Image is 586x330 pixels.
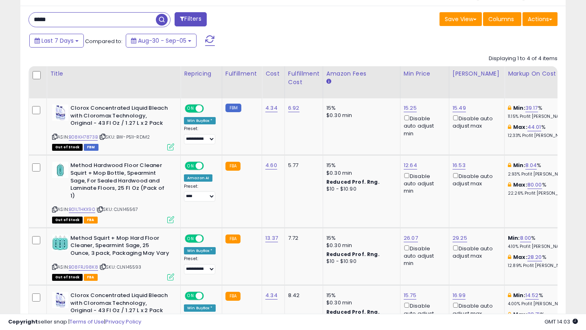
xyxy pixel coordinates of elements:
[203,293,216,300] span: OFF
[326,299,394,306] div: $0.30 min
[404,104,417,112] a: 15.25
[84,144,98,151] span: FBM
[70,104,169,129] b: Clorox Concentrated Liquid Bleach with Cloromax Technology, Original - 43 Fl Oz / 1.27 L x 2 Pack
[99,264,142,270] span: | SKU: CLN145593
[525,291,539,300] a: 14.52
[84,217,98,224] span: FBA
[186,105,196,112] span: ON
[453,301,498,317] div: Disable auto adjust max
[288,162,317,169] div: 5.77
[404,291,416,300] a: 15.75
[525,161,537,169] a: 8.04
[126,34,197,48] button: Aug-30 - Sep-05
[453,234,467,242] a: 29.25
[508,69,578,78] div: Markup on Cost
[265,234,278,242] a: 13.37
[288,292,317,299] div: 8.42
[453,244,498,260] div: Disable auto adjust max
[453,69,501,78] div: [PERSON_NAME]
[265,69,281,78] div: Cost
[288,104,300,112] a: 6.92
[225,162,241,171] small: FBA
[520,234,531,242] a: 8.00
[513,104,525,112] b: Min:
[326,186,394,193] div: $10 - $10.90
[8,318,141,326] div: seller snap | |
[50,69,177,78] div: Title
[326,178,380,185] b: Reduced Prof. Rng.
[52,162,174,222] div: ASIN:
[404,234,418,242] a: 26.07
[138,37,186,45] span: Aug-30 - Sep-05
[186,163,196,169] span: ON
[225,104,241,112] small: FBM
[184,256,216,274] div: Preset:
[265,161,277,169] a: 4.60
[525,104,538,112] a: 39.17
[52,217,83,224] span: All listings that are currently out of stock and unavailable for purchase on Amazon
[488,15,514,23] span: Columns
[203,235,216,242] span: OFF
[508,263,575,269] p: 12.89% Profit [PERSON_NAME]
[326,242,394,249] div: $0.30 min
[326,234,394,242] div: 15%
[52,234,68,251] img: 51HMQntCF5S._SL40_.jpg
[326,251,380,258] b: Reduced Prof. Rng.
[70,292,169,317] b: Clorox Concentrated Liquid Bleach with Cloromax Technology, Original - 43 Fl Oz / 1.27 L x 2 Pack
[513,181,527,189] b: Max:
[326,169,394,177] div: $0.30 min
[184,304,216,312] div: Win BuyBox *
[453,104,466,112] a: 15.49
[52,274,83,281] span: All listings that are currently out of stock and unavailable for purchase on Amazon
[184,184,216,202] div: Preset:
[508,191,575,196] p: 22.26% Profit [PERSON_NAME]
[265,291,278,300] a: 4.34
[96,206,138,213] span: | SKU: CLN145567
[42,37,74,45] span: Last 7 Days
[508,172,575,177] p: 2.93% Profit [PERSON_NAME]
[453,291,466,300] a: 16.99
[513,253,527,261] b: Max:
[105,318,141,326] a: Privacy Policy
[508,254,575,269] div: %
[85,37,122,45] span: Compared to:
[513,291,525,299] b: Min:
[404,114,443,137] div: Disable auto adjust min
[8,318,38,326] strong: Copyright
[508,124,575,139] div: %
[404,69,446,78] div: Min Price
[186,293,196,300] span: ON
[184,117,216,124] div: Win BuyBox *
[52,104,174,150] div: ASIN:
[52,292,68,308] img: 41m8uywr+6L._SL40_.jpg
[175,12,206,26] button: Filters
[70,318,104,326] a: Terms of Use
[184,69,219,78] div: Repricing
[203,105,216,112] span: OFF
[69,206,95,213] a: B01LTHKX90
[326,162,394,169] div: 15%
[225,69,258,78] div: Fulfillment
[453,172,498,187] div: Disable auto adjust max
[186,235,196,242] span: ON
[404,244,443,267] div: Disable auto adjust min
[69,134,98,141] a: B08KH7873B
[439,12,482,26] button: Save View
[508,292,575,307] div: %
[453,161,466,169] a: 16.53
[265,104,278,112] a: 4.34
[508,234,520,242] b: Min:
[483,12,521,26] button: Columns
[70,162,169,202] b: Method Hardwood Floor Cleaner Squirt + Mop Bottle, Spearmint Sage, For Sealed Hardwood and Lamina...
[203,163,216,169] span: OFF
[523,12,558,26] button: Actions
[513,123,527,131] b: Max:
[513,161,525,169] b: Min:
[70,234,169,259] b: Method Squirt + Mop Hard Floor Cleaner, Spearmint Sage, 25 Ounce, 3 pack, Packaging May Vary
[489,55,558,63] div: Displaying 1 to 4 of 4 items
[508,244,575,250] p: 4.10% Profit [PERSON_NAME]
[29,34,84,48] button: Last 7 Days
[508,133,575,139] p: 12.33% Profit [PERSON_NAME]
[326,258,394,265] div: $10 - $10.90
[508,104,575,119] div: %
